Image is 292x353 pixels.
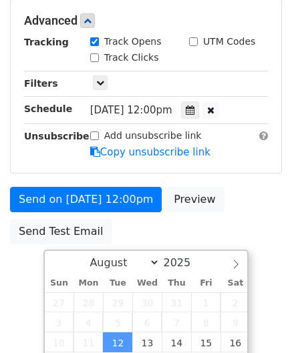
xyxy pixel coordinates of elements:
label: Track Clicks [104,51,159,65]
label: Track Opens [104,35,162,49]
span: August 3, 2025 [45,312,74,332]
label: Add unsubscribe link [104,129,202,143]
a: Preview [165,187,224,212]
span: Sat [221,279,250,288]
h5: Advanced [24,13,268,28]
span: August 13, 2025 [132,332,162,352]
strong: Tracking [24,37,69,47]
span: July 28, 2025 [74,292,103,312]
span: Wed [132,279,162,288]
span: August 16, 2025 [221,332,250,352]
span: Thu [162,279,191,288]
span: July 31, 2025 [162,292,191,312]
span: August 11, 2025 [74,332,103,352]
span: August 7, 2025 [162,312,191,332]
span: Mon [74,279,103,288]
span: July 29, 2025 [103,292,132,312]
strong: Filters [24,78,58,89]
span: August 12, 2025 [103,332,132,352]
span: [DATE] 12:00pm [90,104,172,116]
iframe: Chat Widget [225,289,292,353]
span: August 6, 2025 [132,312,162,332]
span: August 2, 2025 [221,292,250,312]
span: July 30, 2025 [132,292,162,312]
span: August 8, 2025 [191,312,221,332]
span: August 9, 2025 [221,312,250,332]
a: Send Test Email [10,219,112,244]
strong: Unsubscribe [24,131,90,141]
span: Tue [103,279,132,288]
span: Fri [191,279,221,288]
strong: Schedule [24,103,72,114]
label: UTM Codes [203,35,255,49]
span: August 4, 2025 [74,312,103,332]
span: August 15, 2025 [191,332,221,352]
a: Send on [DATE] 12:00pm [10,187,162,212]
span: August 5, 2025 [103,312,132,332]
span: August 14, 2025 [162,332,191,352]
span: August 1, 2025 [191,292,221,312]
input: Year [160,256,208,269]
span: Sun [45,279,74,288]
a: Copy unsubscribe link [90,146,210,158]
span: August 10, 2025 [45,332,74,352]
span: July 27, 2025 [45,292,74,312]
